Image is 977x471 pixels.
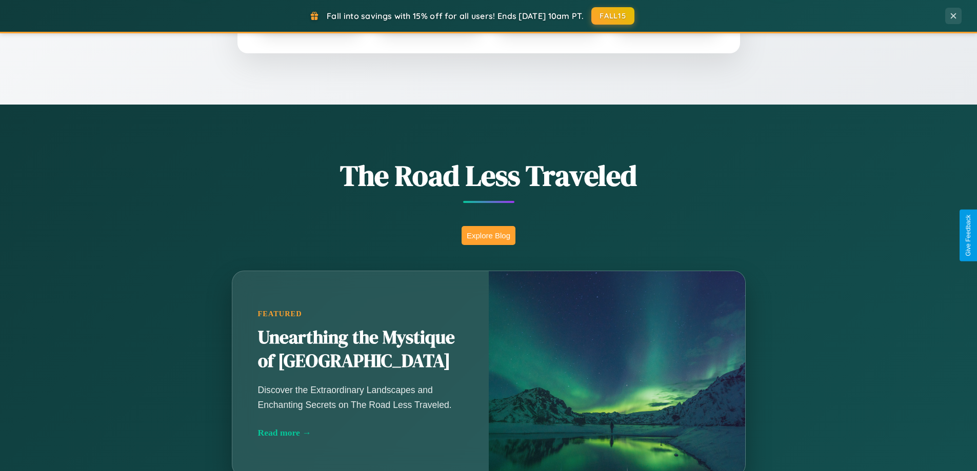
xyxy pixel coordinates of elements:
p: Discover the Extraordinary Landscapes and Enchanting Secrets on The Road Less Traveled. [258,383,463,412]
button: Explore Blog [462,226,515,245]
h2: Unearthing the Mystique of [GEOGRAPHIC_DATA] [258,326,463,373]
button: FALL15 [591,7,634,25]
h1: The Road Less Traveled [181,156,796,195]
div: Give Feedback [965,215,972,256]
span: Fall into savings with 15% off for all users! Ends [DATE] 10am PT. [327,11,584,21]
div: Read more → [258,427,463,438]
div: Featured [258,310,463,318]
